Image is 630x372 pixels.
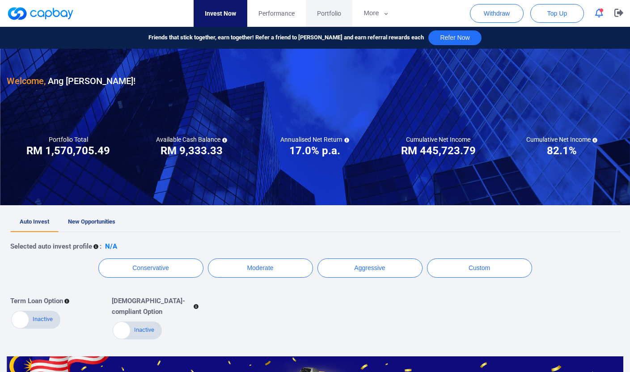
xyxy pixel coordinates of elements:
h3: 17.0% p.a. [289,144,340,158]
button: Top Up [530,4,584,23]
button: Custom [427,258,532,278]
h3: RM 9,333.33 [161,144,223,158]
h3: RM 445,723.79 [401,144,476,158]
h5: Annualised Net Return [280,135,349,144]
h5: Cumulative Net Income [406,135,470,144]
span: Auto Invest [20,218,49,225]
h5: Portfolio Total [49,135,88,144]
span: Welcome, [7,76,46,86]
button: Moderate [208,258,313,278]
p: Term Loan Option [10,296,63,306]
h5: Cumulative Net Income [526,135,597,144]
h3: RM 1,570,705.49 [26,144,110,158]
button: Withdraw [470,4,524,23]
span: Portfolio [317,8,341,18]
button: Conservative [98,258,203,278]
span: Friends that stick together, earn together! Refer a friend to [PERSON_NAME] and earn referral rew... [148,33,424,42]
h5: Available Cash Balance [156,135,227,144]
button: Aggressive [317,258,423,278]
h3: 82.1% [547,144,577,158]
p: [DEMOGRAPHIC_DATA]-compliant Option [112,296,192,317]
span: Performance [258,8,295,18]
p: N/A [105,241,117,252]
p: : [100,241,101,252]
span: New Opportunities [68,218,115,225]
button: Refer Now [428,30,481,45]
span: Top Up [547,9,567,18]
h3: Ang [PERSON_NAME] ! [7,74,135,88]
p: Selected auto invest profile [10,241,92,252]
